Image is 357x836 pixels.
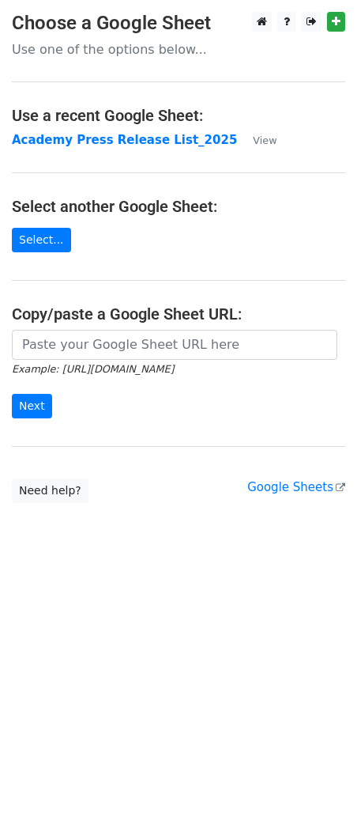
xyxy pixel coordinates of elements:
[12,228,71,252] a: Select...
[278,760,357,836] iframe: Chat Widget
[12,133,237,147] a: Academy Press Release List_2025
[12,330,337,360] input: Paste your Google Sheet URL here
[12,363,174,375] small: Example: [URL][DOMAIN_NAME]
[12,41,345,58] p: Use one of the options below...
[237,133,276,147] a: View
[12,106,345,125] h4: Use a recent Google Sheet:
[12,12,345,35] h3: Choose a Google Sheet
[247,480,345,494] a: Google Sheets
[12,197,345,216] h4: Select another Google Sheet:
[12,394,52,418] input: Next
[12,479,88,503] a: Need help?
[253,134,276,146] small: View
[12,305,345,323] h4: Copy/paste a Google Sheet URL:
